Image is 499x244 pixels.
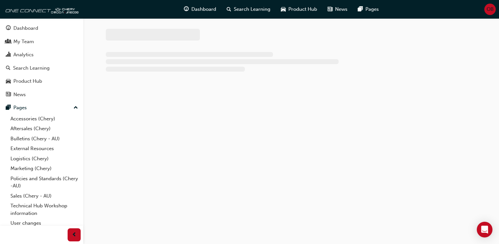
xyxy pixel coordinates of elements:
div: Dashboard [13,25,38,32]
a: pages-iconPages [353,3,384,16]
a: Bulletins (Chery - AU) [8,134,81,144]
span: chart-icon [6,52,11,58]
button: Pages [3,102,81,114]
a: guage-iconDashboard [179,3,221,16]
a: External Resources [8,144,81,154]
a: Search Learning [3,62,81,74]
img: oneconnect [3,3,78,16]
a: Logistics (Chery) [8,154,81,164]
span: up-icon [73,104,78,112]
div: Search Learning [13,64,50,72]
span: Product Hub [288,6,317,13]
a: Analytics [3,49,81,61]
div: Pages [13,104,27,112]
div: Analytics [13,51,34,59]
a: My Team [3,36,81,48]
div: My Team [13,38,34,45]
a: User changes [8,218,81,228]
span: people-icon [6,39,11,45]
span: search-icon [6,65,10,71]
div: Product Hub [13,78,42,85]
span: Pages [365,6,379,13]
a: Accessories (Chery) [8,114,81,124]
a: News [3,89,81,101]
span: pages-icon [6,105,11,111]
a: news-iconNews [322,3,353,16]
span: OB [487,6,494,13]
span: Search Learning [234,6,270,13]
span: prev-icon [72,231,77,239]
button: OB [484,4,496,15]
span: car-icon [6,78,11,84]
span: news-icon [6,92,11,98]
a: Policies and Standards (Chery -AU) [8,174,81,191]
span: pages-icon [358,5,363,13]
a: search-iconSearch Learning [221,3,276,16]
a: Dashboard [3,22,81,34]
span: guage-icon [184,5,189,13]
span: Dashboard [191,6,216,13]
button: DashboardMy TeamAnalyticsSearch LearningProduct HubNews [3,21,81,102]
span: news-icon [328,5,332,13]
a: Product Hub [3,75,81,87]
div: News [13,91,26,98]
a: Technical Hub Workshop information [8,201,81,218]
a: car-iconProduct Hub [276,3,322,16]
a: Marketing (Chery) [8,164,81,174]
div: Open Intercom Messenger [477,222,492,237]
span: search-icon [227,5,231,13]
span: News [335,6,347,13]
a: Sales (Chery - AU) [8,191,81,201]
span: guage-icon [6,26,11,31]
a: Aftersales (Chery) [8,124,81,134]
span: car-icon [281,5,286,13]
